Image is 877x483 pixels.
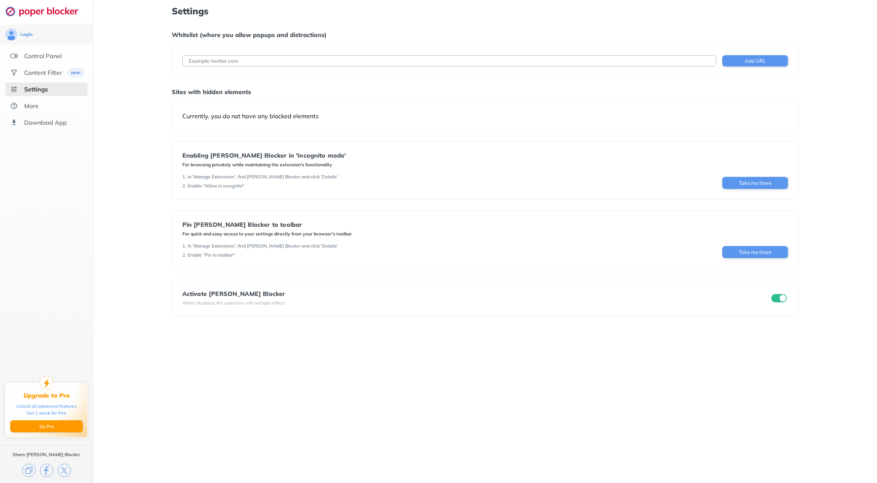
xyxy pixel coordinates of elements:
[66,68,85,77] img: menuBanner.svg
[10,119,18,126] img: download-app.svg
[722,55,788,67] button: Add URL
[40,376,53,390] img: upgrade-to-pro.svg
[182,300,285,306] div: When disabled, the extension will not take effect
[172,88,799,96] div: Sites with hidden elements
[182,243,186,249] div: 1 .
[172,31,799,39] div: Whitelist (where you allow popups and distractions)
[23,392,70,399] div: Upgrade to Pro
[5,28,17,40] img: avatar.svg
[182,183,186,189] div: 2 .
[188,174,338,180] div: In 'Manage Extensions', find [PERSON_NAME] Blocker and click 'Details'
[16,403,77,410] div: Unlock all advanced features
[182,112,788,120] div: Currently, you do not have any blocked elements
[10,69,18,76] img: social.svg
[172,6,799,16] h1: Settings
[58,464,71,477] img: x.svg
[182,174,186,180] div: 1 .
[26,410,66,416] div: Get 1 week for free
[24,69,62,76] div: Content Filter
[20,31,32,37] div: Login
[24,85,48,93] div: Settings
[24,102,39,110] div: More
[24,119,67,126] div: Download App
[182,290,285,297] div: Activate [PERSON_NAME] Blocker
[182,221,352,228] div: Pin [PERSON_NAME] Blocker to toolbar
[188,243,338,249] div: In 'Manage Extensions', find [PERSON_NAME] Blocker and click 'Details'
[12,452,80,458] div: Share [PERSON_NAME] Blocker
[182,55,717,67] input: Example: twitter.com
[10,85,18,93] img: settings-selected.svg
[40,464,53,477] img: facebook.svg
[722,177,788,189] button: Take me there
[722,246,788,258] button: Take me there
[24,52,62,60] div: Control Panel
[182,162,346,168] div: For browsing privately while maintaining the extension's functionality
[188,252,235,258] div: Enable "Pin to toolbar"
[182,152,346,159] div: Enabling [PERSON_NAME] Blocker in 'Incognito mode'
[10,52,18,60] img: features.svg
[182,252,186,258] div: 2 .
[10,102,18,110] img: about.svg
[188,183,244,189] div: Enable "Allow in incognito"
[10,420,83,432] button: Go Pro
[22,464,35,477] img: copy.svg
[182,231,352,237] div: For quick and easy access to your settings directly from your browser's toolbar
[5,6,86,17] img: logo-webpage.svg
